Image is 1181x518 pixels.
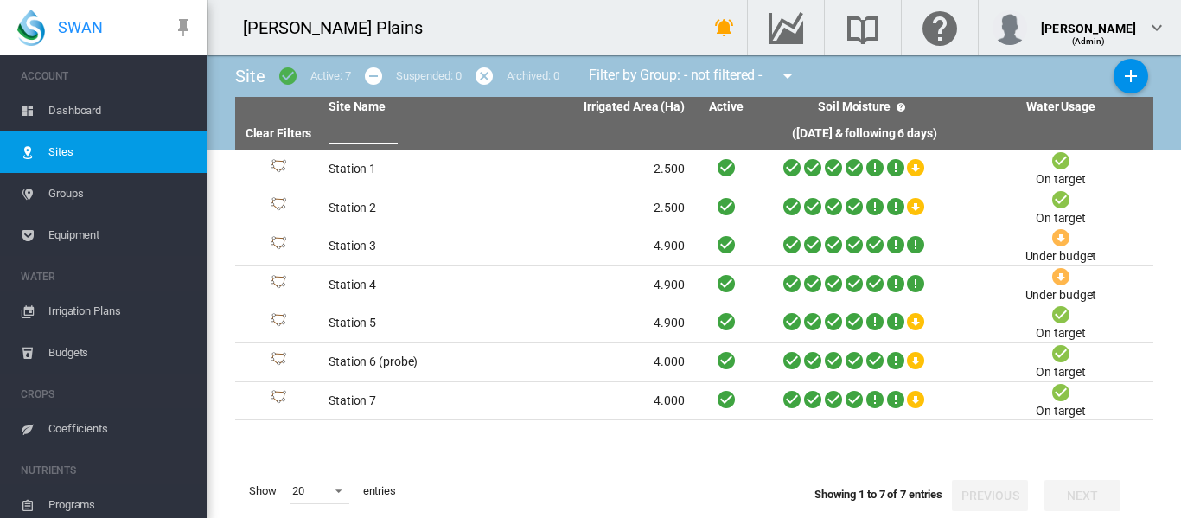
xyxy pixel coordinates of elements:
[1025,248,1097,265] div: Under budget
[242,390,315,411] div: Site Id: 4258
[1041,13,1136,30] div: [PERSON_NAME]
[842,17,884,38] md-icon: Search the knowledge base
[48,131,194,173] span: Sites
[356,476,403,506] span: entries
[235,150,1153,189] tr: Site Id: 4252 Station 1 2.500 On target
[48,214,194,256] span: Equipment
[814,488,942,501] span: Showing 1 to 7 of 7 entries
[507,97,692,118] th: Irrigated Area (Ha)
[242,313,315,334] div: Site Id: 4256
[765,17,807,38] md-icon: Go to the Data Hub
[235,304,1153,343] tr: Site Id: 4256 Station 5 4.900 On target
[1036,171,1086,189] div: On target
[363,66,384,86] md-icon: icon-minus-circle
[235,66,265,86] span: Site
[507,266,692,304] td: 4.900
[21,263,194,291] span: WATER
[507,189,692,227] td: 2.500
[1114,59,1148,93] button: Add New Site, define start date
[322,227,507,265] td: Station 3
[322,97,507,118] th: Site Name
[322,343,507,381] td: Station 6 (probe)
[268,159,289,180] img: 1.svg
[235,189,1153,228] tr: Site Id: 4253 Station 2 2.500 On target
[173,17,194,38] md-icon: icon-pin
[17,10,45,46] img: SWAN-Landscape-Logo-Colour-drop.png
[268,352,289,373] img: 1.svg
[507,150,692,189] td: 2.500
[322,150,507,189] td: Station 1
[576,59,810,93] div: Filter by Group: - not filtered -
[1044,480,1120,511] button: Next
[474,66,495,86] md-icon: icon-cancel
[891,97,911,118] md-icon: icon-help-circle
[242,275,315,296] div: Site Id: 4255
[1120,66,1141,86] md-icon: icon-plus
[761,97,968,118] th: Soil Moisture
[777,66,798,86] md-icon: icon-menu-down
[507,343,692,381] td: 4.000
[242,159,315,180] div: Site Id: 4252
[714,17,735,38] md-icon: icon-bell-ring
[1036,210,1086,227] div: On target
[268,313,289,334] img: 1.svg
[1036,364,1086,381] div: On target
[268,236,289,257] img: 1.svg
[235,227,1153,266] tr: Site Id: 4254 Station 3 4.900 Under budget
[235,343,1153,382] tr: Site Id: 4257 Station 6 (probe) 4.000 On target
[507,304,692,342] td: 4.900
[1072,36,1106,46] span: (Admin)
[507,227,692,265] td: 4.900
[919,17,961,38] md-icon: Click here for help
[268,275,289,296] img: 1.svg
[242,476,284,506] span: Show
[322,304,507,342] td: Station 5
[48,291,194,332] span: Irrigation Plans
[507,382,692,420] td: 4.000
[48,173,194,214] span: Groups
[242,236,315,257] div: Site Id: 4254
[246,126,312,140] a: Clear Filters
[268,197,289,218] img: 1.svg
[770,59,805,93] button: icon-menu-down
[21,381,194,408] span: CROPS
[396,68,462,84] div: Suspended: 0
[242,352,315,373] div: Site Id: 4257
[268,390,289,411] img: 1.svg
[48,332,194,374] span: Budgets
[322,266,507,304] td: Station 4
[21,62,194,90] span: ACCOUNT
[322,382,507,420] td: Station 7
[58,16,103,38] span: SWAN
[243,16,438,40] div: [PERSON_NAME] Plains
[235,266,1153,305] tr: Site Id: 4255 Station 4 4.900 Under budget
[322,189,507,227] td: Station 2
[278,66,298,86] md-icon: icon-checkbox-marked-circle
[1036,325,1086,342] div: On target
[507,68,559,84] div: Archived: 0
[952,480,1028,511] button: Previous
[707,10,742,45] button: icon-bell-ring
[761,118,968,150] th: ([DATE] & following 6 days)
[1036,403,1086,420] div: On target
[968,97,1153,118] th: Water Usage
[1146,17,1167,38] md-icon: icon-chevron-down
[21,457,194,484] span: NUTRIENTS
[993,10,1027,45] img: profile.jpg
[242,197,315,218] div: Site Id: 4253
[1025,287,1097,304] div: Under budget
[692,97,761,118] th: Active
[310,68,351,84] div: Active: 7
[292,484,304,497] div: 20
[235,382,1153,421] tr: Site Id: 4258 Station 7 4.000 On target
[48,408,194,450] span: Coefficients
[48,90,194,131] span: Dashboard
